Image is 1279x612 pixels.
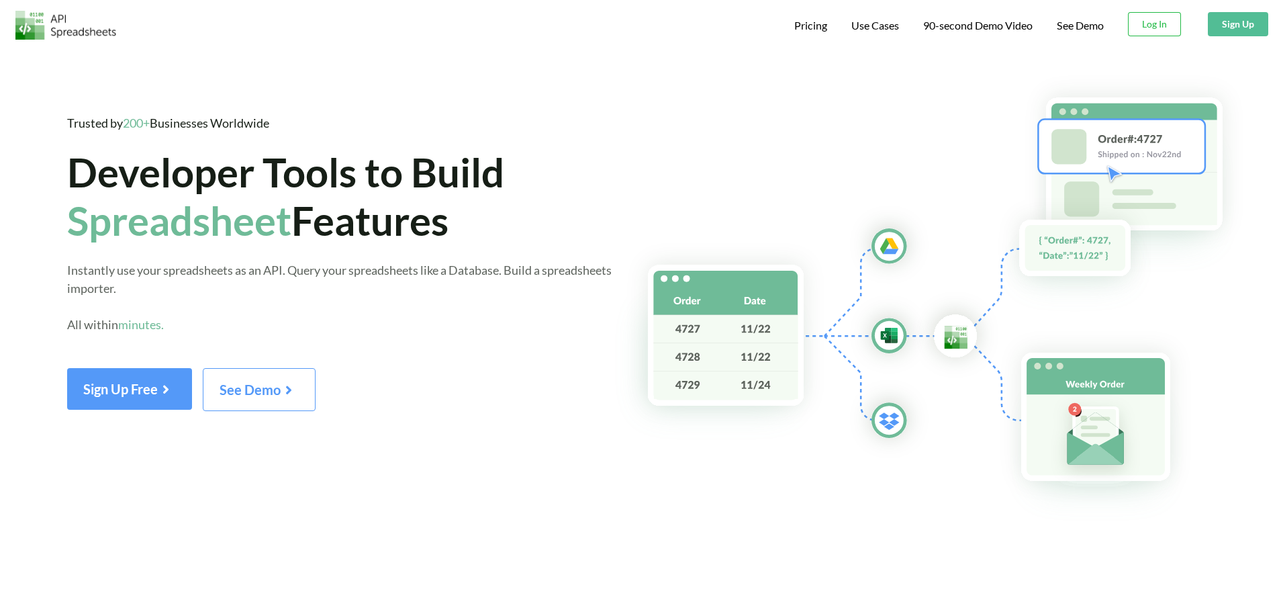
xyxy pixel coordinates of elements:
[83,381,176,397] span: Sign Up Free
[15,11,116,40] img: Logo.png
[67,148,504,245] span: Developer Tools to Build Features
[220,382,299,398] span: See Demo
[1128,12,1181,36] button: Log In
[923,20,1033,31] span: 90-second Demo Video
[67,263,612,332] span: Instantly use your spreadsheets as an API. Query your spreadsheets like a Database. Build a sprea...
[794,19,827,32] span: Pricing
[1208,12,1268,36] button: Sign Up
[203,386,316,398] a: See Demo
[614,74,1279,522] img: Hero Spreadsheet Flow
[67,116,269,130] span: Trusted by Businesses Worldwide
[1057,19,1104,33] a: See Demo
[203,368,316,411] button: See Demo
[123,116,150,130] span: 200+
[67,368,192,410] button: Sign Up Free
[67,196,291,245] span: Spreadsheet
[118,317,164,332] span: minutes.
[851,19,899,32] span: Use Cases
